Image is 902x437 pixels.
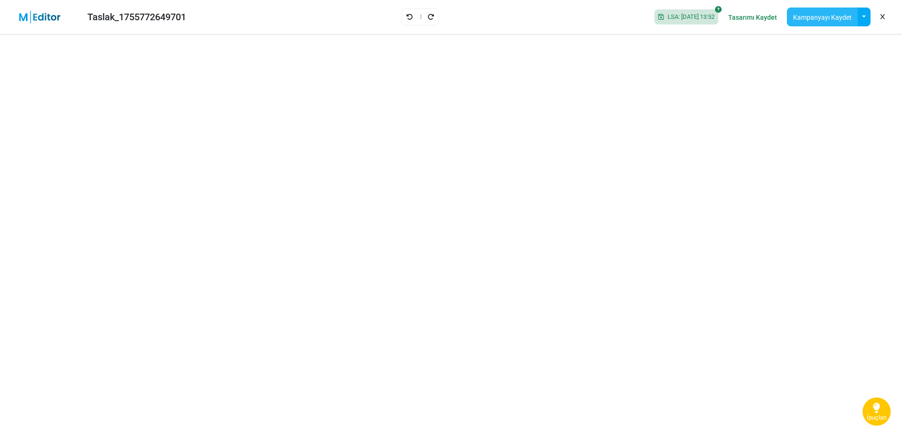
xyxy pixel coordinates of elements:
font: İpuçları [867,414,886,421]
font: Taslak_1755772649701 [87,11,186,23]
a: Geri al [406,11,413,23]
font: Tasarımı Kaydet [728,14,777,21]
font: LSA: [DATE] 13:52 [668,13,715,20]
a: Yeniden yap [427,11,435,23]
i: SoftSave® kapalı [715,6,722,13]
font: Kampanyayı Kaydet [793,14,852,21]
button: Kampanyayı Kaydet [787,8,858,26]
